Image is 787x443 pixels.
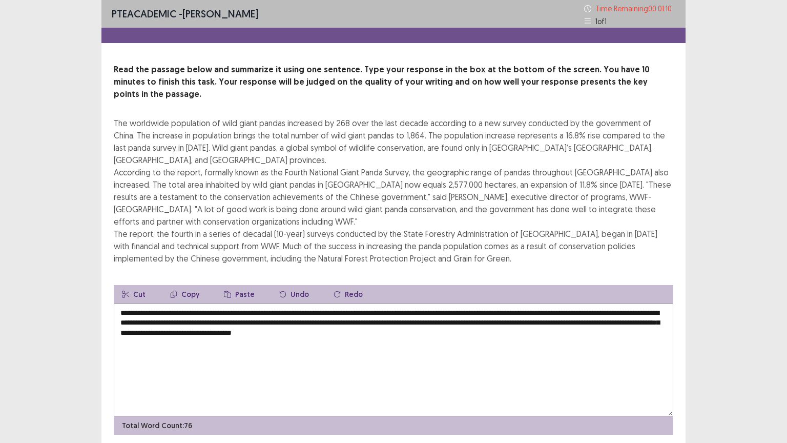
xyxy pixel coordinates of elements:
[114,117,673,265] div: The worldwide population of wild giant pandas increased by 268 over the last decade according to ...
[595,3,675,14] p: Time Remaining 00 : 01 : 10
[162,285,208,304] button: Copy
[112,6,258,22] p: - [PERSON_NAME]
[271,285,317,304] button: Undo
[112,7,176,20] span: PTE academic
[216,285,263,304] button: Paste
[122,420,192,431] p: Total Word Count: 76
[325,285,371,304] button: Redo
[114,64,673,100] p: Read the passage below and summarize it using one sentence. Type your response in the box at the ...
[114,285,154,304] button: Cut
[595,16,607,27] p: 1 of 1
